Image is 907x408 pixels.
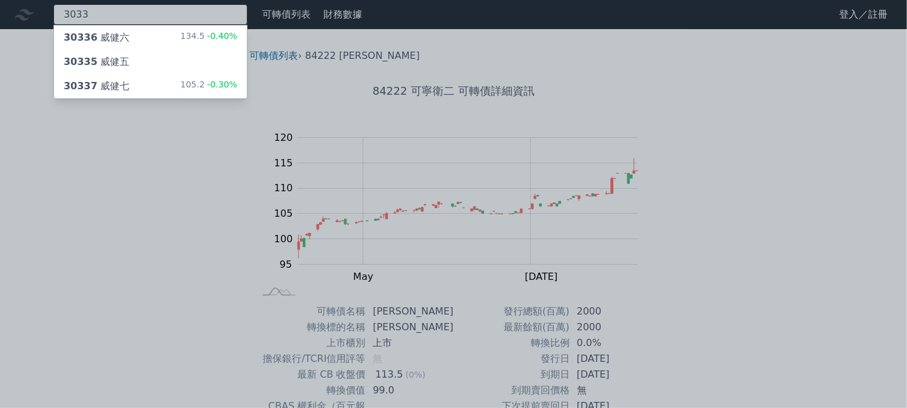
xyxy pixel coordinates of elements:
div: 威健五 [64,55,129,69]
div: 105.2 [180,79,237,93]
span: 30336 [64,32,98,43]
span: -0.30% [204,80,237,89]
a: 30336威健六 134.5-0.40% [54,25,247,50]
a: 30337威健七 105.2-0.30% [54,74,247,98]
a: 30335威健五 [54,50,247,74]
div: 134.5 [180,30,237,45]
span: 30335 [64,56,98,67]
span: -0.40% [204,31,237,41]
div: 威健六 [64,30,129,45]
div: 威健七 [64,79,129,93]
span: 30337 [64,80,98,92]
